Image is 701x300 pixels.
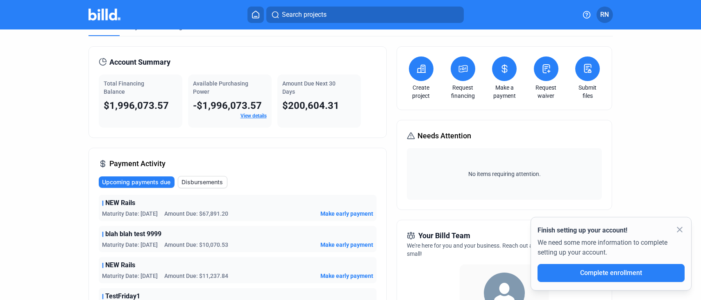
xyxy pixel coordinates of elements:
button: Make early payment [320,241,373,249]
span: Available Purchasing Power [193,80,248,95]
span: No items requiring attention. [410,170,599,178]
a: Make a payment [490,83,519,100]
span: Needs Attention [417,130,471,142]
a: Submit files [573,83,602,100]
a: Create project [407,83,436,100]
span: -$1,996,073.57 [193,100,262,111]
a: Request waiver [532,83,560,100]
span: NEW Rails [105,198,135,208]
img: Billd Company Logo [88,9,121,20]
button: Make early payment [320,272,373,280]
div: Finish setting up your account! [538,226,685,235]
span: $200,604.31 [282,100,339,111]
span: Maturity Date: [DATE] [102,210,158,218]
span: $1,996,073.57 [104,100,169,111]
mat-icon: close [675,225,685,235]
span: blah blah test 9999 [105,229,161,239]
span: Amount Due: $11,237.84 [164,272,228,280]
span: Search projects [282,10,327,20]
span: Amount Due: $10,070.53 [164,241,228,249]
span: Maturity Date: [DATE] [102,272,158,280]
span: Total Financing Balance [104,80,144,95]
button: Search projects [266,7,464,23]
span: Payment Activity [109,158,166,169]
button: Disbursements [178,176,227,188]
a: View details [240,113,267,119]
button: Make early payment [320,210,373,218]
span: Your Billd Team [418,230,470,241]
span: Amount Due: $67,891.20 [164,210,228,218]
span: Maturity Date: [DATE] [102,241,158,249]
div: We need some more information to complete setting up your account. [538,235,685,264]
button: RN [597,7,613,23]
span: RN [600,10,609,20]
a: Request financing [449,83,477,100]
span: Disbursements [181,178,223,186]
span: Amount Due Next 30 Days [282,80,336,95]
button: Complete enrollment [538,264,685,282]
span: Account Summary [109,56,170,68]
span: NEW Rails [105,260,135,270]
span: Upcoming payments due [102,178,170,186]
button: Upcoming payments due [99,176,175,188]
span: Complete enrollment [580,269,642,277]
span: We're here for you and your business. Reach out anytime for needs big and small! [407,242,595,257]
